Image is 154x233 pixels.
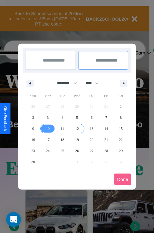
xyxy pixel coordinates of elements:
[70,123,84,134] button: 12
[40,91,55,101] span: Mon
[75,134,79,145] span: 19
[31,134,35,145] span: 16
[61,145,64,156] span: 25
[99,123,113,134] button: 14
[26,123,40,134] button: 9
[26,145,40,156] button: 23
[40,134,55,145] button: 17
[114,101,128,112] button: 1
[84,91,99,101] span: Thu
[99,112,113,123] button: 7
[55,123,70,134] button: 11
[114,134,128,145] button: 22
[84,112,99,123] button: 6
[6,212,21,227] div: Open Intercom Messenger
[114,112,128,123] button: 8
[99,145,113,156] button: 28
[40,112,55,123] button: 3
[119,145,123,156] span: 29
[119,123,123,134] span: 15
[114,145,128,156] button: 29
[46,134,50,145] span: 17
[120,101,122,112] span: 1
[46,123,50,134] span: 10
[26,134,40,145] button: 16
[75,145,79,156] span: 26
[75,123,79,134] span: 12
[62,112,63,123] span: 4
[104,123,108,134] span: 14
[55,145,70,156] button: 25
[40,123,55,134] button: 10
[90,123,93,134] span: 13
[40,145,55,156] button: 24
[61,134,64,145] span: 18
[104,134,108,145] span: 21
[32,112,34,123] span: 2
[70,134,84,145] button: 19
[119,134,123,145] span: 22
[61,123,64,134] span: 11
[120,112,122,123] span: 8
[70,145,84,156] button: 26
[70,112,84,123] button: 5
[84,123,99,134] button: 13
[55,112,70,123] button: 4
[26,156,40,167] button: 30
[32,123,34,134] span: 9
[31,145,35,156] span: 23
[114,174,131,185] button: Done
[46,145,50,156] span: 24
[91,112,92,123] span: 6
[31,156,35,167] span: 30
[90,145,93,156] span: 27
[47,112,49,123] span: 3
[55,134,70,145] button: 18
[55,91,70,101] span: Tue
[114,91,128,101] span: Sat
[26,112,40,123] button: 2
[84,145,99,156] button: 27
[90,134,93,145] span: 20
[104,145,108,156] span: 28
[114,123,128,134] button: 15
[3,106,7,131] div: Give Feedback
[99,134,113,145] button: 21
[26,91,40,101] span: Sun
[76,112,78,123] span: 5
[70,91,84,101] span: Wed
[99,91,113,101] span: Fri
[105,112,107,123] span: 7
[84,134,99,145] button: 20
